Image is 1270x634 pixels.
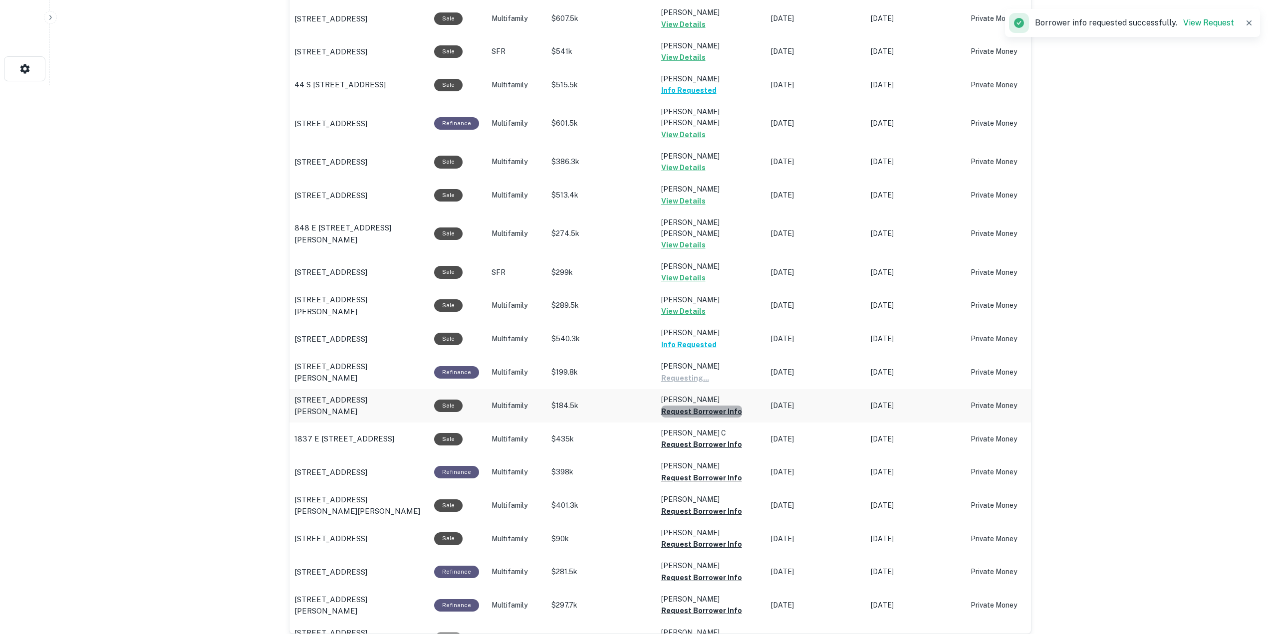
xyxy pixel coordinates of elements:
div: Sale [434,12,463,25]
p: [PERSON_NAME] [661,184,761,195]
p: Private Money [971,567,1050,577]
a: [STREET_ADDRESS] [294,333,424,345]
p: [DATE] [871,46,961,57]
p: Multifamily [492,534,541,544]
div: Sale [434,79,463,91]
p: [PERSON_NAME] [661,527,761,538]
a: [STREET_ADDRESS] [294,46,424,58]
p: [PERSON_NAME] [661,594,761,605]
p: Multifamily [492,190,541,201]
button: Request Borrower Info [661,538,742,550]
a: [STREET_ADDRESS] [294,533,424,545]
p: Multifamily [492,334,541,344]
p: [DATE] [871,567,961,577]
iframe: Chat Widget [1220,554,1270,602]
p: Borrower info requested successfully. [1035,17,1234,29]
button: View Details [661,51,706,63]
button: View Details [661,129,706,141]
button: View Details [661,195,706,207]
button: Info Requested [661,84,717,96]
p: Private Money [971,367,1050,378]
a: [STREET_ADDRESS][PERSON_NAME][PERSON_NAME] [294,494,424,517]
p: $401.3k [551,500,651,511]
p: [STREET_ADDRESS] [294,190,367,202]
p: [STREET_ADDRESS] [294,118,367,130]
p: [PERSON_NAME] [661,73,761,84]
p: [DATE] [871,300,961,311]
p: Multifamily [492,600,541,611]
button: Info Requested [661,339,717,351]
p: [DATE] [771,334,861,344]
p: Private Money [971,190,1050,201]
a: [STREET_ADDRESS][PERSON_NAME] [294,394,424,418]
a: [STREET_ADDRESS][PERSON_NAME] [294,294,424,317]
button: Request Borrower Info [661,572,742,584]
p: Private Money [971,600,1050,611]
p: [PERSON_NAME] [PERSON_NAME] [661,106,761,128]
button: Request Borrower Info [661,406,742,418]
a: [STREET_ADDRESS][PERSON_NAME] [294,594,424,617]
p: [DATE] [871,401,961,411]
p: $541k [551,46,651,57]
button: View Details [661,305,706,317]
p: [DATE] [771,600,861,611]
a: [STREET_ADDRESS][PERSON_NAME] [294,361,424,384]
div: Sale [434,45,463,58]
p: [DATE] [771,80,861,90]
p: [DATE] [871,600,961,611]
p: [PERSON_NAME] [661,294,761,305]
a: 44 S [STREET_ADDRESS] [294,79,424,91]
p: [DATE] [771,46,861,57]
p: $281.5k [551,567,651,577]
p: Private Money [971,80,1050,90]
p: $297.7k [551,600,651,611]
div: Sale [434,499,463,512]
p: Private Money [971,434,1050,444]
a: 1837 E [STREET_ADDRESS] [294,433,424,445]
p: [STREET_ADDRESS] [294,466,367,478]
p: [PERSON_NAME] [661,361,761,372]
p: [DATE] [771,300,861,311]
p: Private Money [971,118,1050,129]
p: [PERSON_NAME] [661,494,761,505]
p: Private Money [971,13,1050,24]
p: [STREET_ADDRESS] [294,156,367,168]
p: $184.5k [551,401,651,411]
a: [STREET_ADDRESS] [294,13,424,25]
a: [STREET_ADDRESS] [294,156,424,168]
p: [DATE] [771,228,861,239]
p: [PERSON_NAME] [PERSON_NAME] [661,217,761,239]
p: [DATE] [871,80,961,90]
p: Multifamily [492,118,541,129]
p: Private Money [971,267,1050,278]
p: $299k [551,267,651,278]
p: Private Money [971,46,1050,57]
p: $515.5k [551,80,651,90]
div: Sale [434,433,463,445]
div: This loan purpose was for refinancing [434,117,479,130]
button: Request Borrower Info [661,438,742,450]
p: [PERSON_NAME] [661,7,761,18]
a: 848 E [STREET_ADDRESS][PERSON_NAME] [294,222,424,245]
div: This loan purpose was for refinancing [434,366,479,379]
p: Private Money [971,467,1050,477]
p: [DATE] [771,13,861,24]
p: [STREET_ADDRESS] [294,566,367,578]
div: Sale [434,299,463,312]
p: [STREET_ADDRESS] [294,533,367,545]
button: Request Borrower Info [661,472,742,484]
p: [PERSON_NAME] [661,460,761,471]
p: [STREET_ADDRESS] [294,13,367,25]
p: [PERSON_NAME] [661,40,761,51]
p: $513.4k [551,190,651,201]
p: [PERSON_NAME] C [661,427,761,438]
p: $540.3k [551,334,651,344]
div: Sale [434,189,463,202]
p: $607.5k [551,13,651,24]
a: [STREET_ADDRESS] [294,466,424,478]
p: 44 S [STREET_ADDRESS] [294,79,386,91]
